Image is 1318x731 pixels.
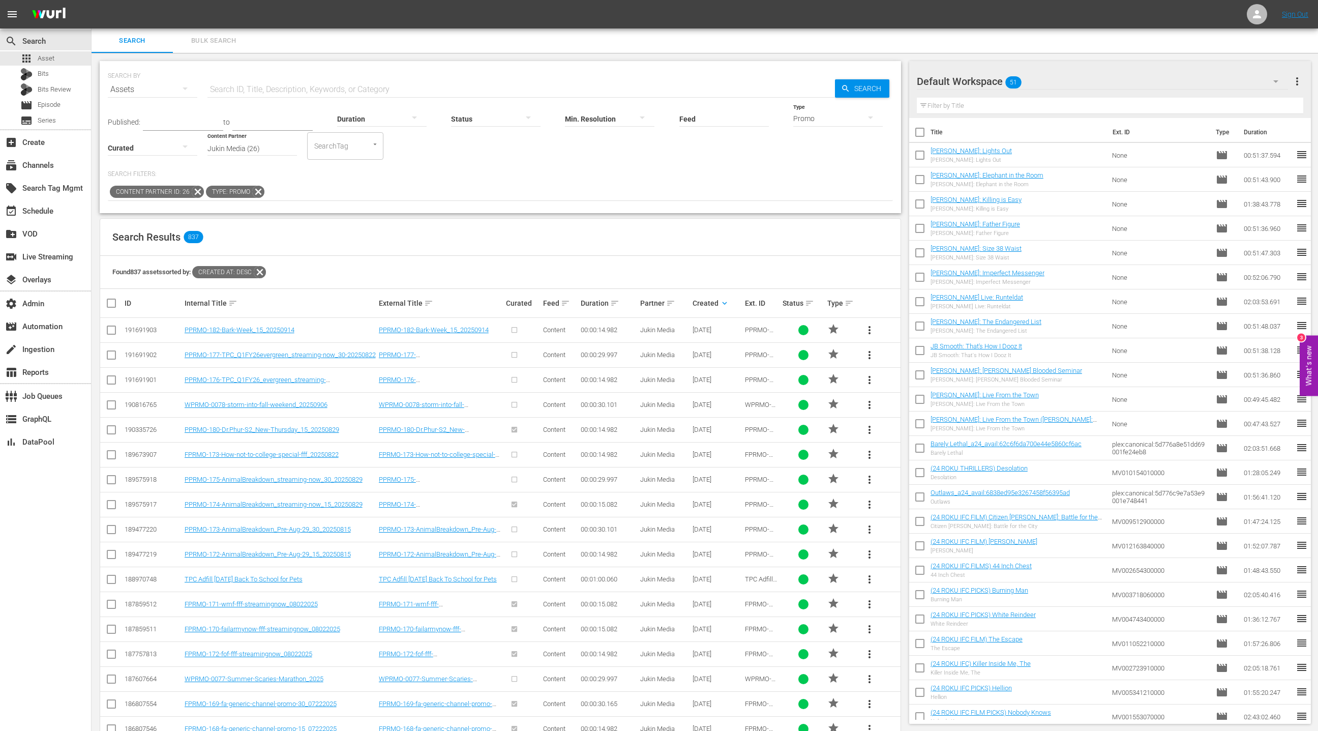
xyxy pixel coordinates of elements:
[931,513,1102,529] a: (24 ROKU IFC FILM) Citizen [PERSON_NAME]: Battle for the City
[1108,509,1212,534] td: MV009512900000
[1216,271,1228,283] span: Episode
[931,611,1036,619] a: (24 ROKU IFC PICKS) White Reindeer
[1296,515,1308,527] span: reorder
[543,401,565,408] span: Content
[863,399,876,411] span: more_vert
[125,326,182,334] div: 191691903
[931,206,1022,212] div: [PERSON_NAME]: Killing is Easy
[827,448,840,460] span: PROMO
[863,374,876,386] span: more_vert
[581,501,638,508] div: 00:00:15.082
[857,567,882,592] button: more_vert
[1240,265,1296,289] td: 00:52:06.790
[666,299,675,308] span: sort
[379,501,466,523] a: PPRMO-174-AnimalBreakdown_streaming-now_15_20250829
[185,476,363,483] a: PPRMO-175-AnimalBreakdown_streaming-now_30_20250829
[185,575,303,583] a: TPC Adfill [DATE] Back To School for Pets
[857,642,882,666] button: more_vert
[931,464,1028,472] a: (24 ROKU THRILLERS) Desolation
[5,390,17,402] span: Job Queues
[640,376,675,384] span: Jukin Media
[745,351,777,404] span: PPRMO-177-TPC_Q1FY26evergreen_streaming-now_30-20250822
[857,592,882,617] button: more_vert
[1296,490,1308,503] span: reorder
[1216,418,1228,430] span: Episode
[745,401,777,447] span: WPRMO-0078-storm-into-fall-weekend_20250906
[1216,344,1228,357] span: Episode
[1216,296,1228,308] span: Episode
[1216,369,1228,381] span: Episode
[1108,460,1212,485] td: MV010154010000
[125,299,182,307] div: ID
[857,492,882,517] button: more_vert
[640,451,675,458] span: Jukin Media
[108,118,140,126] span: Published:
[185,525,351,533] a: PPRMO-173-AnimalBreakdown_Pre-Aug-29_30_20250815
[5,182,17,194] span: Search Tag Mgmt
[827,473,840,485] span: PROMO
[5,343,17,356] span: Ingestion
[863,474,876,486] span: more_vert
[125,351,182,359] div: 191691902
[827,297,854,309] div: Type
[125,501,182,508] div: 189575917
[1240,241,1296,265] td: 00:51:47.303
[863,573,876,586] span: more_vert
[863,548,876,561] span: more_vert
[827,348,840,360] span: PROMO
[931,118,1106,147] th: Title
[581,297,638,309] div: Duration
[1291,75,1303,87] span: more_vert
[5,136,17,149] span: Create
[1296,466,1308,478] span: reorder
[931,254,1022,261] div: [PERSON_NAME]: Size 38 Waist
[931,489,1070,496] a: Outlaws_a24_avail:6838ed95e3267458f56395ad
[1216,442,1228,454] span: Episode
[1216,149,1228,161] span: Episode
[610,299,619,308] span: sort
[931,328,1041,334] div: [PERSON_NAME]: The Endangered List
[931,684,1012,692] a: (24 ROKU IFC PICKS) Hellion
[185,675,323,683] a: WPRMO-0077-Summer-Scaries-Marathon_2025
[1108,363,1212,387] td: None
[845,299,854,308] span: sort
[185,351,376,359] a: PPRMO-177-TPC_Q1FY26evergreen_streaming-now_30-20250822
[1296,442,1308,454] span: reorder
[38,115,56,126] span: Series
[857,692,882,716] button: more_vert
[931,147,1012,155] a: [PERSON_NAME]: Lights Out
[931,474,1028,481] div: Desolation
[857,467,882,492] button: more_vert
[1216,198,1228,210] span: Episode
[185,501,363,508] a: PPRMO-174-AnimalBreakdown_streaming-now_15_20250829
[1216,222,1228,235] span: Episode
[1108,338,1212,363] td: None
[720,299,729,308] span: keyboard_arrow_down
[863,324,876,336] span: more_vert
[931,196,1022,203] a: [PERSON_NAME]: Killing is Easy
[581,351,638,359] div: 00:00:29.997
[543,476,565,483] span: Content
[5,274,17,286] span: Overlays
[931,171,1043,179] a: [PERSON_NAME]: Elephant in the Room
[185,650,312,658] a: FPRMO-172-fof-fff-streamingnow_08022025
[863,349,876,361] span: more_vert
[857,393,882,417] button: more_vert
[20,52,33,65] span: Asset
[5,35,17,47] span: Search
[543,426,565,433] span: Content
[5,413,17,425] span: GraphQL
[857,343,882,367] button: more_vert
[543,351,565,359] span: Content
[931,269,1044,277] a: [PERSON_NAME]: Imperfect Messenger
[379,426,469,441] a: PPRMO-180-Dr.Phur-S2_New-Thursday_15_20250829
[793,104,883,133] div: Promo
[1240,460,1296,485] td: 01:28:05.249
[185,625,340,633] a: FPRMO-170-failarmynow-fff-streamingnow_08022025
[931,294,1023,301] a: [PERSON_NAME] Live: Runteldat
[640,476,675,483] span: Jukin Media
[543,501,565,508] span: Content
[931,440,1082,448] a: Barely Lethal_a24_avail:62c6f6da700e44e5860cf6ac
[5,205,17,217] span: Schedule
[185,700,337,708] a: FPRMO-169-fa-generic-channel-promo-30_07222025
